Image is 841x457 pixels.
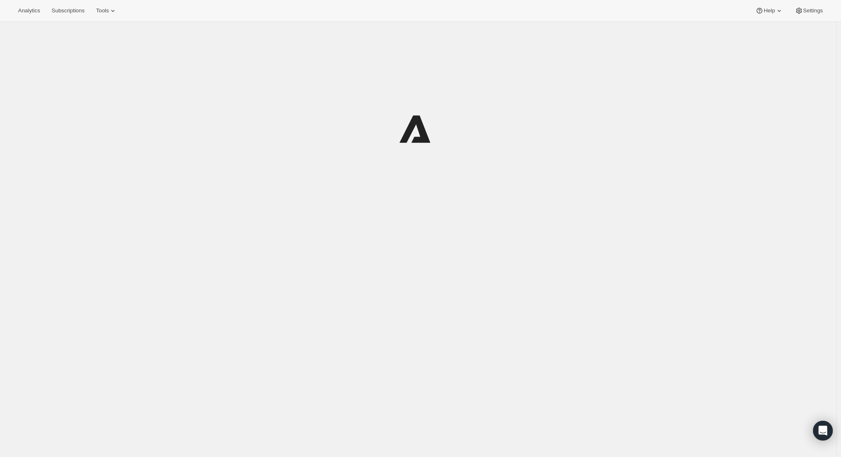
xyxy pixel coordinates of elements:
span: Subscriptions [51,7,84,14]
button: Help [750,5,788,16]
span: Analytics [18,7,40,14]
button: Tools [91,5,122,16]
span: Settings [803,7,823,14]
span: Help [764,7,775,14]
div: Open Intercom Messenger [813,421,833,441]
button: Subscriptions [47,5,89,16]
span: Tools [96,7,109,14]
button: Analytics [13,5,45,16]
button: Settings [790,5,828,16]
